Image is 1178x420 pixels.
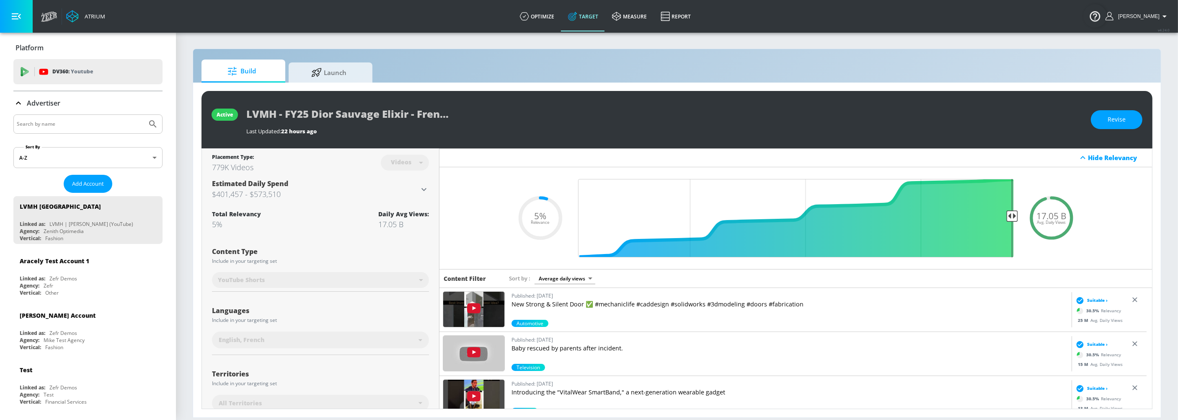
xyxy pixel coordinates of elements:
[13,360,163,407] div: TestLinked as:Zefr DemosAgency:TestVertical:Financial Services
[45,235,63,242] div: Fashion
[1078,405,1090,411] span: 13 M
[218,276,265,284] span: YouTube Shorts
[52,67,93,76] p: DV360:
[511,344,1068,353] p: Baby rescued by parents after incident.
[1078,317,1090,323] span: 25 M
[212,318,429,323] div: Include in your targeting set
[13,305,163,353] div: [PERSON_NAME] AccountLinked as:Zefr DemosAgency:Mike Test AgencyVertical:Fashion
[1037,220,1066,225] span: Avg. Daily Views
[49,384,77,391] div: Zefr Demos
[513,1,561,31] a: optimize
[511,335,1068,344] p: Published: [DATE]
[212,210,261,218] div: Total Relevancy
[45,289,59,296] div: Other
[64,175,112,193] button: Add Account
[605,1,654,31] a: measure
[212,188,419,200] h3: $401,457 - $573,510
[212,332,429,348] div: English, French
[27,99,60,108] p: Advertiser
[1083,4,1107,28] button: Open Resource Center
[511,388,1068,397] p: Introducing the "VitalWear SmartBand," a next-generation wearable gadget
[534,212,546,220] span: 5%
[212,248,429,255] div: Content Type
[49,329,77,337] div: Zefr Demos
[511,408,538,415] div: 30.5%
[444,275,486,283] h6: Content Filter
[443,380,504,415] img: 48UVaBn2XBs
[511,291,1068,300] p: Published: [DATE]
[281,127,317,135] span: 22 hours ago
[654,1,698,31] a: Report
[511,291,1068,320] a: Published: [DATE]New Strong & Silent Door ✅ #mechaniclife #caddesign #solidworks #3dmodeling #doo...
[1036,212,1066,220] span: 17.05 B
[20,337,39,344] div: Agency:
[212,371,429,377] div: Territories
[378,210,429,218] div: Daily Avg Views:
[511,364,545,371] div: 30.5%
[44,282,53,289] div: Zefr
[71,67,93,76] p: Youtube
[511,335,1068,364] a: Published: [DATE]Baby rescued by parents after incident.
[44,228,84,235] div: Zenith Optimedia
[1078,361,1090,367] span: 15 M
[13,196,163,244] div: LVMH [GEOGRAPHIC_DATA]Linked as:LVMH | [PERSON_NAME] (YouTube)Agency:Zenith OptimediaVertical:Fas...
[13,59,163,84] div: DV360: Youtube
[212,179,288,188] span: Estimated Daily Spend
[212,153,254,162] div: Placement Type:
[561,1,605,31] a: Target
[511,300,1068,309] p: New Strong & Silent Door ✅ #mechaniclife #caddesign #solidworks #3dmodeling #doors #fabrication
[1074,340,1108,348] div: Suitable ›
[1158,28,1170,32] span: v 4.24.0
[574,179,1018,257] input: Final Threshold
[20,220,45,228] div: Linked as:
[212,179,429,200] div: Estimated Daily Spend$401,457 - $573,510
[246,127,1082,135] div: Last Updated:
[20,289,41,296] div: Vertical:
[20,398,41,405] div: Vertical:
[212,259,429,264] div: Include in your targeting set
[387,158,416,166] div: Videos
[20,228,39,235] div: Agency:
[13,251,163,298] div: Aracely Test Account 1Linked as:Zefr DemosAgency:ZefrVertical:Other
[1087,385,1108,391] span: Suitable ›
[1086,352,1101,358] span: 30.5 %
[1087,297,1108,303] span: Suitable ›
[49,275,77,282] div: Zefr Demos
[20,391,39,398] div: Agency:
[1074,384,1108,392] div: Suitable ›
[1106,11,1170,21] button: [PERSON_NAME]
[511,320,548,327] span: Automotive
[511,320,548,327] div: 30.5%
[212,395,429,412] div: All Territories
[20,282,39,289] div: Agency:
[20,275,45,282] div: Linked as:
[15,43,44,52] p: Platform
[531,220,550,225] span: Relevance
[44,391,54,398] div: Test
[13,36,163,60] div: Platform
[212,162,254,172] div: 779K Videos
[511,379,1068,408] a: Published: [DATE]Introducing the "VitalWear SmartBand," a next-generation wearable gadget
[511,364,545,371] span: Television
[511,408,538,415] span: Fitness
[1086,396,1101,402] span: 30.5 %
[45,344,63,351] div: Fashion
[1074,317,1123,323] div: Avg. Daily Views
[20,202,101,210] div: LVMH [GEOGRAPHIC_DATA]
[1108,114,1126,125] span: Revise
[20,344,41,351] div: Vertical:
[1074,304,1121,317] div: Relevancy
[44,337,85,344] div: Mike Test Agency
[66,10,105,23] a: Atrium
[17,119,144,130] input: Search by name
[1087,341,1108,347] span: Suitable ›
[535,273,595,284] div: Average daily views
[45,398,87,405] div: Financial Services
[1091,110,1142,129] button: Revise
[20,366,32,374] div: Test
[1115,13,1160,19] span: login as: andersson.ceron@zefr.com
[81,13,105,20] div: Atrium
[20,235,41,242] div: Vertical:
